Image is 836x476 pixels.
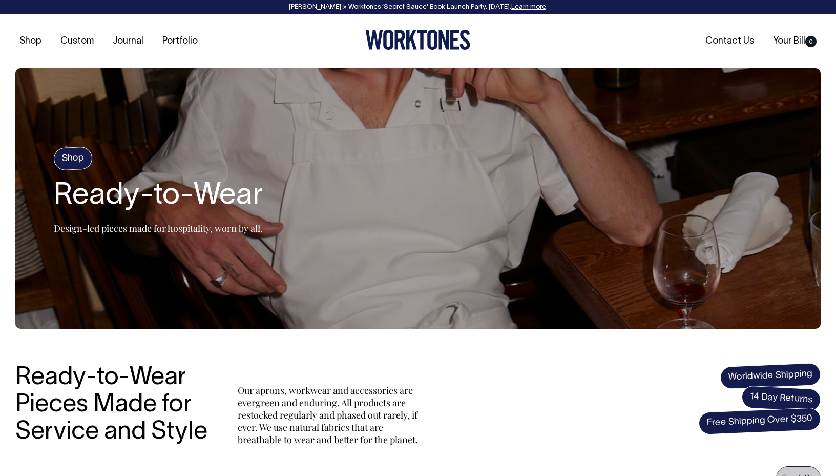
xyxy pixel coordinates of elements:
a: Shop [15,33,46,50]
a: Portfolio [158,33,202,50]
a: Learn more [511,4,546,10]
span: Worldwide Shipping [720,363,821,389]
a: Contact Us [701,33,758,50]
div: [PERSON_NAME] × Worktones ‘Secret Sauce’ Book Launch Party, [DATE]. . [10,4,826,11]
a: Journal [109,33,148,50]
h1: Ready-to-Wear [54,180,263,213]
h4: Shop [53,147,93,171]
span: 0 [805,36,817,47]
a: Your Bill0 [769,33,821,50]
span: 14 Day Returns [741,385,821,412]
span: Free Shipping Over $350 [698,407,821,435]
p: Design-led pieces made for hospitality, worn by all. [54,222,263,234]
a: Custom [56,33,98,50]
h3: Ready-to-Wear Pieces Made for Service and Style [15,365,215,446]
p: Our aprons, workwear and accessories are evergreen and enduring. All products are restocked regul... [238,384,422,446]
